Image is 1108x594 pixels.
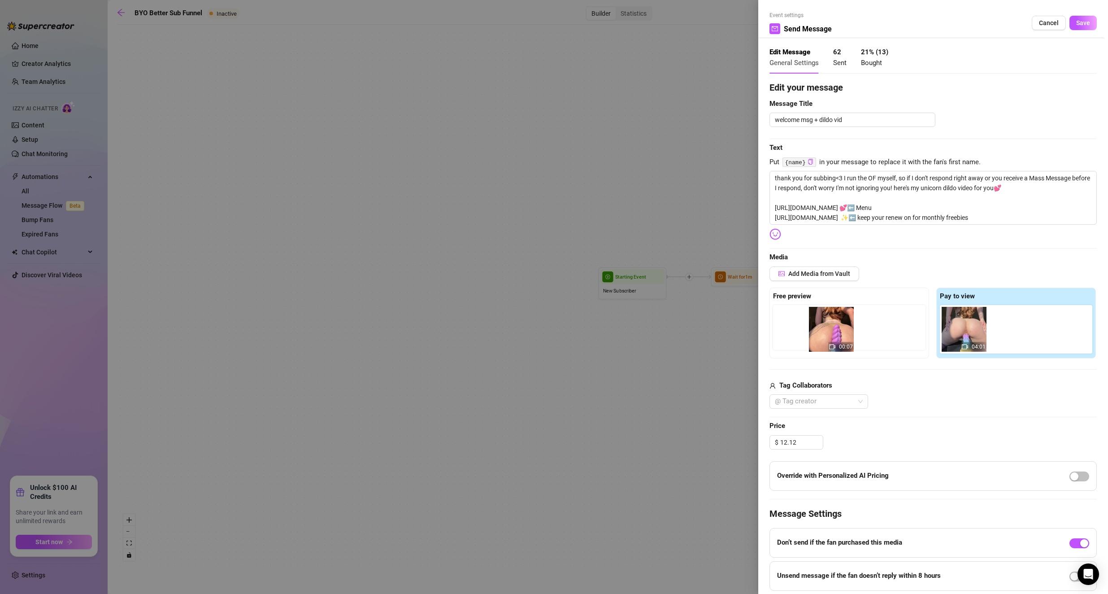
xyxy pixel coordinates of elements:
span: Sent [833,59,847,67]
button: Add Media from Vault [769,266,859,281]
strong: Unsend message if the fan doesn’t reply within 8 hours [777,572,941,580]
button: Save [1069,16,1097,30]
strong: Text [769,144,782,152]
img: svg%3e [769,228,781,240]
span: Save [1076,19,1090,26]
span: Add Media from Vault [788,270,850,277]
h4: Message Settings [769,507,1097,520]
strong: Override with Personalized AI Pricing [777,472,889,480]
button: Click to Copy [808,159,813,166]
div: Open Intercom Messenger [1078,563,1099,585]
span: copy [808,159,813,165]
strong: Message Title [769,100,813,108]
span: picture [778,271,785,277]
span: mail [772,26,778,32]
span: Put in your message to replace it with the fan's first name. [769,157,1097,168]
strong: Free preview [773,292,811,300]
span: Event settings [769,11,832,20]
code: {name} [782,157,816,167]
textarea: thank you for subbing<3 I run the OF myself, so if I don't respond right away or you receive a Ma... [769,171,1097,225]
strong: Price [769,422,785,430]
span: Cancel [1039,19,1059,26]
strong: 21 % ( 13 ) [861,48,888,56]
strong: Media [769,253,788,261]
span: General Settings [769,59,819,67]
span: Bought [861,59,882,67]
strong: Pay to view [940,292,975,300]
strong: Edit your message [769,82,843,93]
button: Cancel [1032,16,1066,30]
strong: Edit Message [769,48,810,56]
strong: Don’t send if the fan purchased this media [777,538,902,546]
span: Send Message [784,23,832,35]
textarea: welcome msg + dildo vid [769,113,935,127]
span: user [769,380,776,391]
strong: Tag Collaborators [779,381,832,389]
strong: 62 [833,48,841,56]
input: Free [780,436,823,449]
